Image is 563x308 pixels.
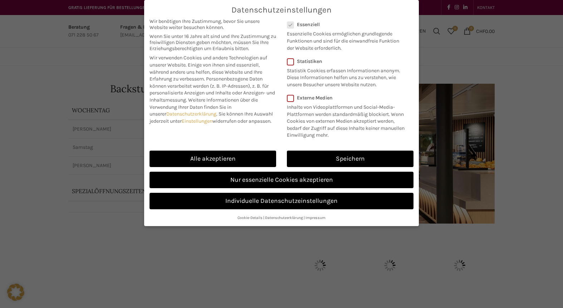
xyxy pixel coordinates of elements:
span: Datenschutzeinstellungen [231,5,332,15]
label: Externe Medien [287,95,409,101]
a: Alle akzeptieren [150,151,276,167]
label: Statistiken [287,58,404,64]
span: Weitere Informationen über die Verwendung Ihrer Daten finden Sie in unserer . [150,97,258,117]
a: Datenschutzerklärung [265,215,303,220]
a: Datenschutzerklärung [166,111,216,117]
span: Wir verwenden Cookies und andere Technologien auf unserer Website. Einige von ihnen sind essenzie... [150,55,267,82]
p: Statistik Cookies erfassen Informationen anonym. Diese Informationen helfen uns zu verstehen, wie... [287,64,404,88]
p: Essenzielle Cookies ermöglichen grundlegende Funktionen und sind für die einwandfreie Funktion de... [287,28,404,52]
span: Sie können Ihre Auswahl jederzeit unter widerrufen oder anpassen. [150,111,273,124]
span: Personenbezogene Daten können verarbeitet werden (z. B. IP-Adressen), z. B. für personalisierte A... [150,76,275,103]
a: Cookie-Details [238,215,263,220]
a: Speichern [287,151,413,167]
p: Inhalte von Videoplattformen und Social-Media-Plattformen werden standardmäßig blockiert. Wenn Co... [287,101,409,139]
span: Wir benötigen Ihre Zustimmung, bevor Sie unsere Website weiter besuchen können. [150,18,276,30]
a: Nur essenzielle Cookies akzeptieren [150,172,413,188]
a: Einstellungen [182,118,212,124]
label: Essenziell [287,21,404,28]
a: Impressum [305,215,325,220]
span: Wenn Sie unter 16 Jahre alt sind und Ihre Zustimmung zu freiwilligen Diensten geben möchten, müss... [150,33,276,52]
a: Individuelle Datenschutzeinstellungen [150,193,413,209]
